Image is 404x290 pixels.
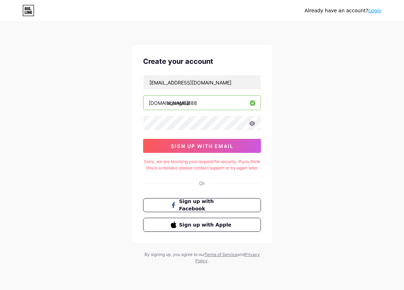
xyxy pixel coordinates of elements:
[143,56,261,67] div: Create your account
[179,221,234,229] span: Sign up with Apple
[143,218,261,232] button: Sign up with Apple
[143,139,261,153] button: sign up with email
[142,251,262,264] div: By signing up, you agree to our and .
[143,198,261,212] button: Sign up with Facebook
[368,8,382,13] a: Login
[199,180,205,187] div: Or
[149,99,190,107] div: [DOMAIN_NAME]/
[204,252,237,257] a: Terms of Service
[143,75,261,89] input: Email
[143,159,261,171] div: Sorry, we are blocking your request for security. If you think this is a mistake, please contact ...
[305,7,382,14] div: Already have an account?
[171,143,234,149] span: sign up with email
[143,96,261,110] input: username
[179,198,234,213] span: Sign up with Facebook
